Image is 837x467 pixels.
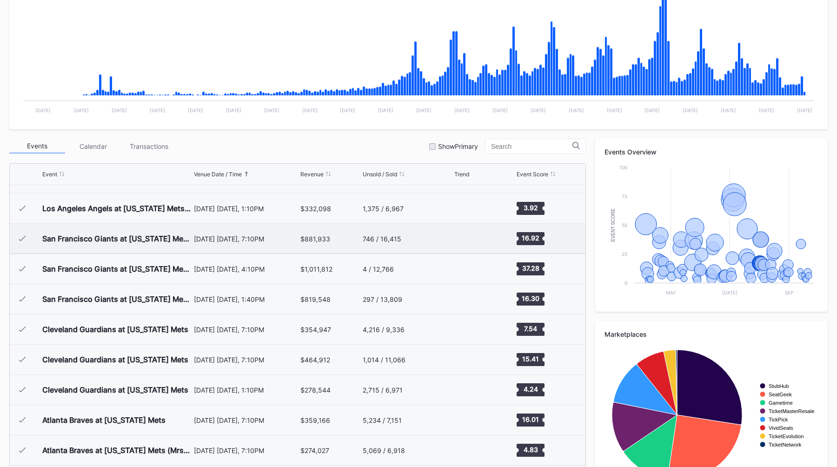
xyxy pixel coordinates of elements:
[194,171,242,178] div: Venue Date / Time
[363,416,402,424] div: 5,234 / 7,151
[363,356,405,364] div: 1,014 / 11,066
[42,294,192,304] div: San Francisco Giants at [US_STATE] Mets (Kids Mini Bat Giveaway)
[35,107,51,113] text: [DATE]
[300,295,331,303] div: $819,548
[769,417,788,422] text: TickPick
[300,326,331,334] div: $354,947
[300,416,330,424] div: $359,166
[340,107,355,113] text: [DATE]
[622,193,627,199] text: 75
[524,325,537,333] text: 7.54
[624,280,627,286] text: 0
[194,295,299,303] div: [DATE] [DATE], 1:40PM
[454,408,482,432] svg: Chart title
[194,205,299,213] div: [DATE] [DATE], 1:10PM
[604,330,818,338] div: Marketplaces
[194,356,299,364] div: [DATE] [DATE], 7:10PM
[769,408,814,414] text: TicketMasterResale
[569,107,584,113] text: [DATE]
[9,139,65,153] div: Events
[378,107,393,113] text: [DATE]
[666,290,676,295] text: May
[454,318,482,341] svg: Chart title
[121,139,177,153] div: Transactions
[194,235,299,243] div: [DATE] [DATE], 7:10PM
[363,235,401,243] div: 746 / 16,415
[759,107,774,113] text: [DATE]
[363,295,402,303] div: 297 / 13,809
[607,107,622,113] text: [DATE]
[721,107,736,113] text: [DATE]
[150,107,165,113] text: [DATE]
[722,290,737,295] text: [DATE]
[363,447,405,454] div: 5,069 / 6,918
[517,171,548,178] div: Event Score
[42,385,188,394] div: Cleveland Guardians at [US_STATE] Mets
[522,264,539,272] text: 37.28
[531,107,546,113] text: [DATE]
[194,386,299,394] div: [DATE] [DATE], 1:10PM
[769,425,793,431] text: VividSeats
[769,434,804,439] text: TicketEvolution
[300,205,331,213] div: $332,098
[65,139,121,153] div: Calendar
[454,287,482,311] svg: Chart title
[797,107,812,113] text: [DATE]
[454,171,469,178] div: Trend
[363,386,403,394] div: 2,715 / 6,971
[769,442,802,447] text: TicketNetwork
[683,107,698,113] text: [DATE]
[611,208,616,242] text: Event Score
[785,290,793,295] text: Sep
[454,227,482,250] svg: Chart title
[492,107,508,113] text: [DATE]
[42,446,192,455] div: Atlanta Braves at [US_STATE] Mets (Mrs. Met Bobblehead Giveaway)
[300,447,329,454] div: $274,027
[300,171,324,178] div: Revenue
[363,171,397,178] div: Unsold / Sold
[194,265,299,273] div: [DATE] [DATE], 4:10PM
[42,264,192,274] div: San Francisco Giants at [US_STATE] Mets ([PERSON_NAME] Giveaway)
[454,197,482,220] svg: Chart title
[42,234,192,243] div: San Francisco Giants at [US_STATE] Mets (Fireworks Night)
[194,326,299,334] div: [DATE] [DATE], 7:10PM
[302,107,318,113] text: [DATE]
[522,234,539,242] text: 16.92
[194,416,299,424] div: [DATE] [DATE], 7:10PM
[522,294,539,302] text: 16.30
[363,265,394,273] div: 4 / 12,766
[42,325,188,334] div: Cleveland Guardians at [US_STATE] Mets
[523,446,538,454] text: 4.83
[769,392,792,397] text: SeatGeek
[523,385,538,393] text: 4.24
[454,107,470,113] text: [DATE]
[604,148,818,156] div: Events Overview
[42,415,166,425] div: Atlanta Braves at [US_STATE] Mets
[226,107,241,113] text: [DATE]
[522,415,539,423] text: 16.01
[300,386,331,394] div: $278,544
[491,143,572,150] input: Search
[363,205,404,213] div: 1,375 / 6,967
[454,439,482,462] svg: Chart title
[604,163,818,302] svg: Chart title
[300,356,330,364] div: $464,912
[300,265,332,273] div: $1,011,812
[438,142,478,150] div: Show Primary
[454,378,482,401] svg: Chart title
[522,355,539,363] text: 15.41
[73,107,89,113] text: [DATE]
[363,326,405,334] div: 4,216 / 9,336
[622,222,627,228] text: 50
[42,355,188,364] div: Cleveland Guardians at [US_STATE] Mets
[194,447,299,454] div: [DATE] [DATE], 7:10PM
[188,107,203,113] text: [DATE]
[416,107,432,113] text: [DATE]
[112,107,127,113] text: [DATE]
[454,257,482,280] svg: Chart title
[42,171,57,178] div: Event
[622,251,627,257] text: 25
[454,348,482,371] svg: Chart title
[523,204,538,212] text: 3.92
[769,383,789,389] text: StubHub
